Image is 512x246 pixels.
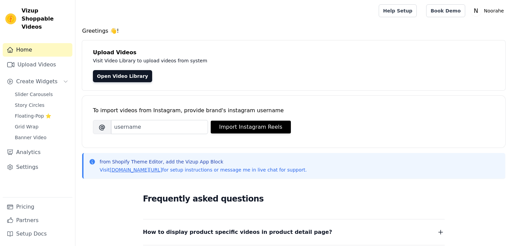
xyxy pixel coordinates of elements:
[474,7,478,14] text: N
[15,113,51,119] span: Floating-Pop ⭐
[110,167,162,173] a: [DOMAIN_NAME][URL]
[11,133,72,142] a: Banner Video
[5,13,16,24] img: Vizup
[3,227,72,241] a: Setup Docs
[3,43,72,57] a: Home
[100,166,307,173] p: Visit for setup instructions or message me in live chat for support.
[15,123,38,130] span: Grid Wrap
[11,111,72,121] a: Floating-Pop ⭐
[3,75,72,88] button: Create Widgets
[15,91,53,98] span: Slider Carousels
[3,200,72,214] a: Pricing
[3,160,72,174] a: Settings
[15,102,44,109] span: Story Circles
[143,192,445,206] h2: Frequently asked questions
[93,106,494,115] div: To import videos from Instagram, provide brand's instagram username
[93,49,494,57] h4: Upload Videos
[143,227,445,237] button: How to display product specific videos in product detail page?
[82,27,505,35] h4: Greetings 👋!
[111,120,208,134] input: username
[471,5,507,17] button: N Noorahe
[481,5,507,17] p: Noorahe
[11,122,72,131] a: Grid Wrap
[11,100,72,110] a: Story Circles
[93,57,395,65] p: Visit Video Library to upload videos from system
[143,227,332,237] span: How to display product specific videos in product detail page?
[22,7,70,31] span: Vizup Shoppable Videos
[3,214,72,227] a: Partners
[426,4,465,17] a: Book Demo
[93,120,111,134] span: @
[3,146,72,159] a: Analytics
[93,70,152,82] a: Open Video Library
[3,58,72,71] a: Upload Videos
[379,4,417,17] a: Help Setup
[211,121,291,133] button: Import Instagram Reels
[11,90,72,99] a: Slider Carousels
[100,158,307,165] p: from Shopify Theme Editor, add the Vizup App Block
[16,78,58,86] span: Create Widgets
[15,134,46,141] span: Banner Video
